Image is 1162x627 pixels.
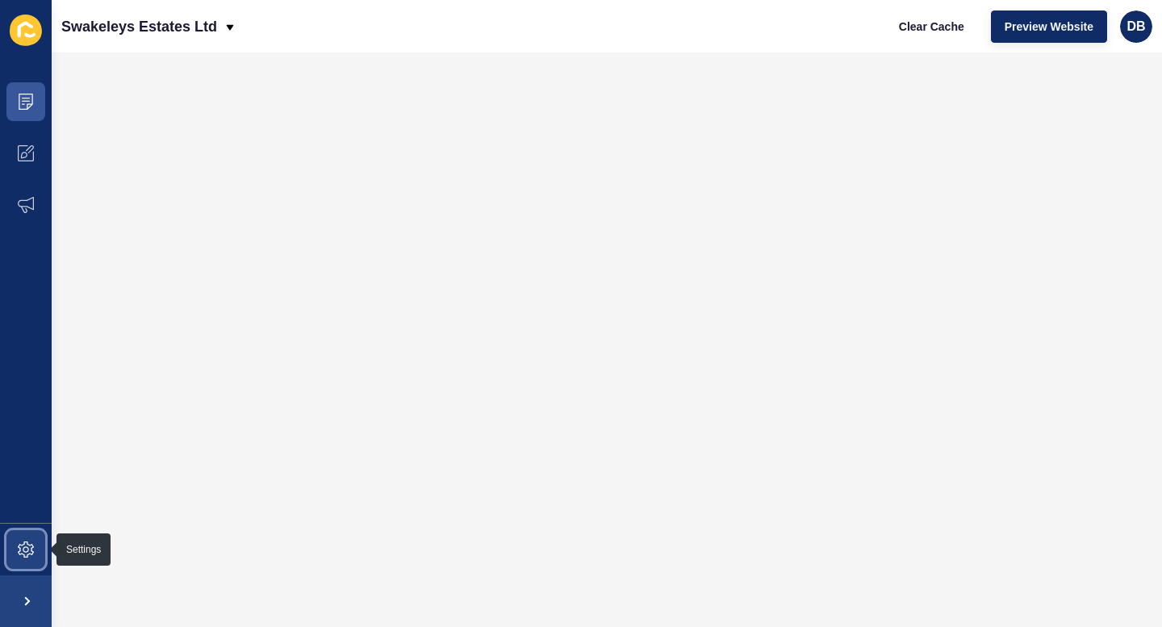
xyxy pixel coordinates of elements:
[61,6,217,47] p: Swakeleys Estates Ltd
[885,10,978,43] button: Clear Cache
[66,543,101,556] div: Settings
[899,19,964,35] span: Clear Cache
[991,10,1107,43] button: Preview Website
[1126,19,1145,35] span: DB
[1005,19,1093,35] span: Preview Website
